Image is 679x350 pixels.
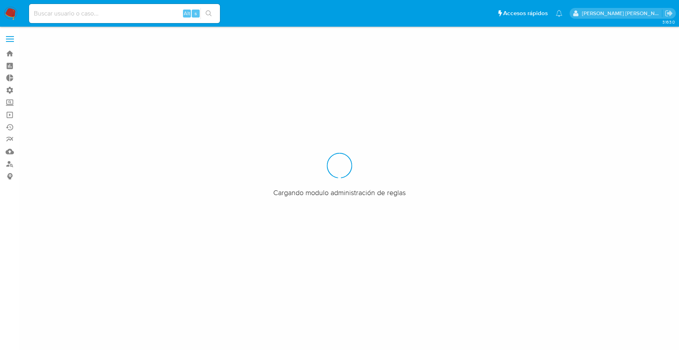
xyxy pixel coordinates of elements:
span: s [195,10,197,17]
span: Cargando modulo administración de reglas [273,188,406,197]
span: Accesos rápidos [503,9,548,18]
input: Buscar usuario o caso... [29,8,220,19]
p: mercedes.medrano@mercadolibre.com [582,10,662,17]
button: search-icon [200,8,217,19]
a: Notificaciones [556,10,562,17]
a: Salir [665,9,673,18]
span: Alt [184,10,190,17]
